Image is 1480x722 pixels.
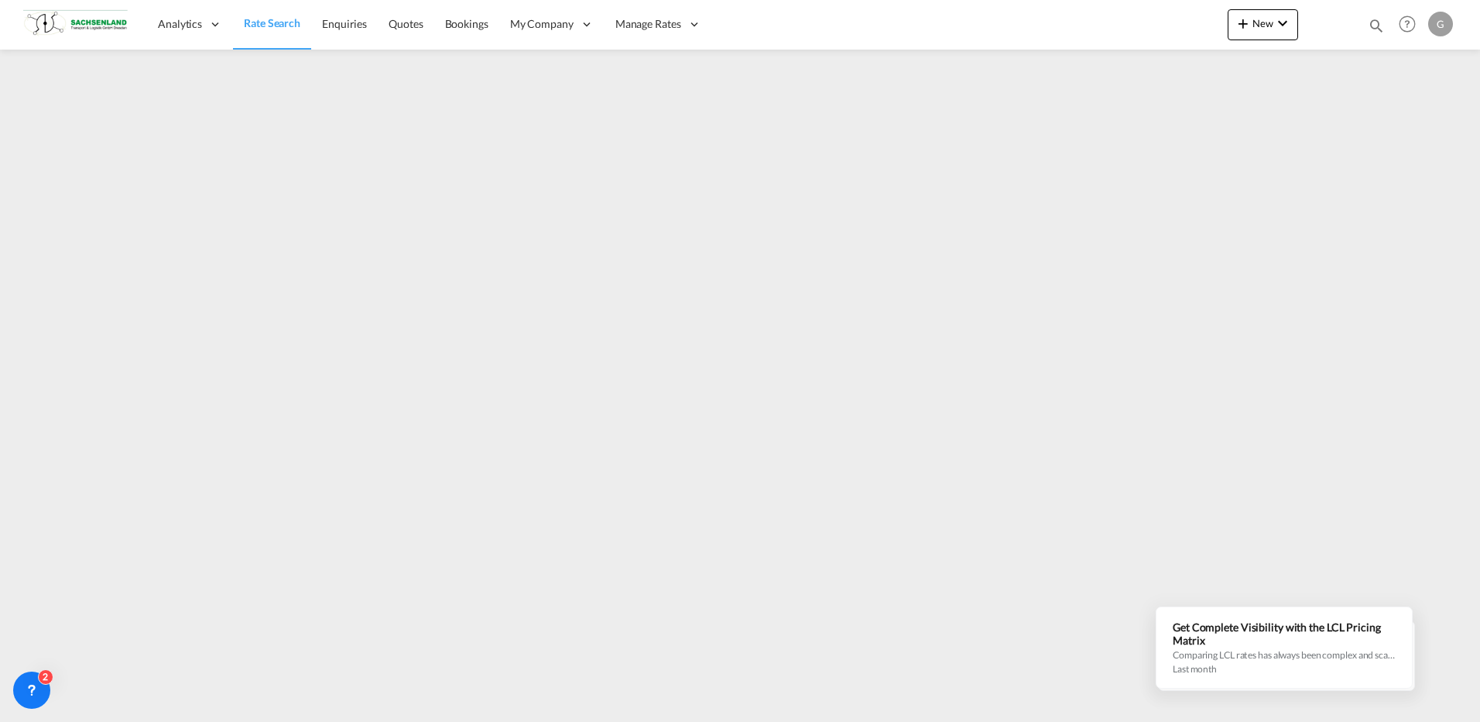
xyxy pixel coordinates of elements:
[1368,17,1385,40] div: icon-magnify
[1234,17,1292,29] span: New
[1428,12,1453,36] div: G
[23,7,128,42] img: 1ebd1890696811ed91cb3b5da3140b64.png
[1273,14,1292,33] md-icon: icon-chevron-down
[445,17,488,30] span: Bookings
[389,17,423,30] span: Quotes
[1394,11,1420,37] span: Help
[510,16,574,32] span: My Company
[615,16,681,32] span: Manage Rates
[1368,17,1385,34] md-icon: icon-magnify
[322,17,367,30] span: Enquiries
[158,16,202,32] span: Analytics
[244,16,300,29] span: Rate Search
[1234,14,1252,33] md-icon: icon-plus 400-fg
[1228,9,1298,40] button: icon-plus 400-fgNewicon-chevron-down
[1394,11,1428,39] div: Help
